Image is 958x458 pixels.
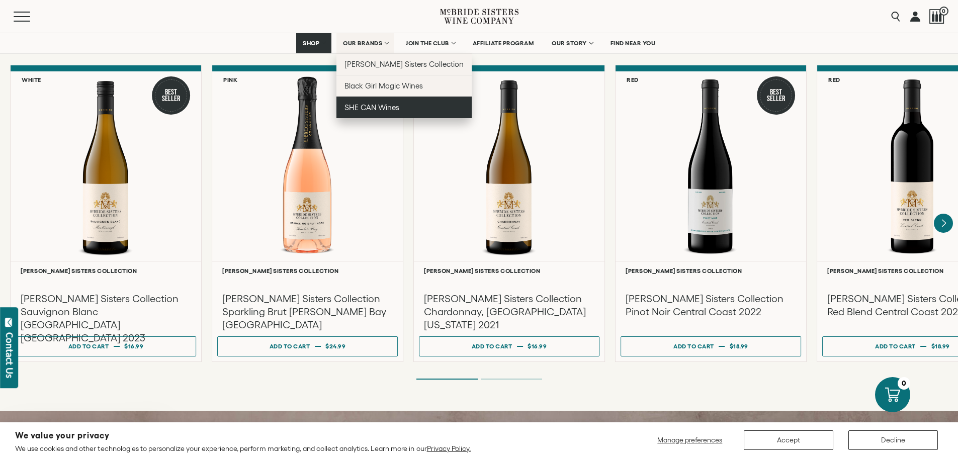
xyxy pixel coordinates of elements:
[336,75,472,97] a: Black Girl Magic Wines
[124,343,143,349] span: $16.99
[828,76,840,83] h6: Red
[604,33,662,53] a: FIND NEAR YOU
[875,339,916,353] div: Add to cart
[627,76,639,83] h6: Red
[222,292,393,331] h3: [PERSON_NAME] Sisters Collection Sparkling Brut [PERSON_NAME] Bay [GEOGRAPHIC_DATA]
[336,97,472,118] a: SHE CAN Wines
[303,40,320,47] span: SHOP
[416,379,478,380] li: Page dot 1
[419,336,599,356] button: Add to cart $16.99
[626,292,796,318] h3: [PERSON_NAME] Sisters Collection Pinot Noir Central Coast 2022
[399,33,461,53] a: JOIN THE CLUB
[615,65,807,362] a: Red Best Seller McBride Sisters Collection Central Coast Pinot Noir [PERSON_NAME] Sisters Collect...
[212,65,403,362] a: Pink 92 Points McBride Sisters Collection Sparkling Brut Rose Hawke's Bay NV [PERSON_NAME] Sister...
[344,81,423,90] span: Black Girl Magic Wines
[934,214,953,233] button: Next
[217,336,398,356] button: Add to cart $24.99
[15,431,471,440] h2: We value your privacy
[545,33,599,53] a: OUR STORY
[5,332,15,378] div: Contact Us
[344,103,399,112] span: SHE CAN Wines
[10,65,202,362] a: White Best Seller McBride Sisters Collection SauvignonBlanc [PERSON_NAME] Sisters Collection [PER...
[15,444,471,453] p: We use cookies and other technologies to personalize your experience, perform marketing, and coll...
[611,40,656,47] span: FIND NEAR YOU
[270,339,310,353] div: Add to cart
[21,292,191,344] h3: [PERSON_NAME] Sisters Collection Sauvignon Blanc [GEOGRAPHIC_DATA] [GEOGRAPHIC_DATA] 2023
[424,292,594,331] h3: [PERSON_NAME] Sisters Collection Chardonnay, [GEOGRAPHIC_DATA][US_STATE] 2021
[22,76,41,83] h6: White
[744,430,833,450] button: Accept
[68,339,109,353] div: Add to cart
[673,339,714,353] div: Add to cart
[296,33,331,53] a: SHOP
[466,33,541,53] a: AFFILIATE PROGRAM
[336,53,472,75] a: [PERSON_NAME] Sisters Collection
[14,12,50,22] button: Mobile Menu Trigger
[406,40,449,47] span: JOIN THE CLUB
[898,377,910,390] div: 0
[473,40,534,47] span: AFFILIATE PROGRAM
[621,336,801,356] button: Add to cart $18.99
[552,40,587,47] span: OUR STORY
[472,339,512,353] div: Add to cart
[424,267,594,274] h6: [PERSON_NAME] Sisters Collection
[336,33,394,53] a: OUR BRANDS
[413,65,605,362] a: White McBride Sisters Collection Chardonnay, Central Coast California [PERSON_NAME] Sisters Colle...
[651,430,729,450] button: Manage preferences
[325,343,345,349] span: $24.99
[939,7,948,16] span: 0
[626,267,796,274] h6: [PERSON_NAME] Sisters Collection
[427,444,471,452] a: Privacy Policy.
[931,343,950,349] span: $18.99
[848,430,938,450] button: Decline
[528,343,547,349] span: $16.99
[730,343,748,349] span: $18.99
[344,60,464,68] span: [PERSON_NAME] Sisters Collection
[343,40,382,47] span: OUR BRANDS
[481,379,542,380] li: Page dot 2
[657,436,722,444] span: Manage preferences
[21,267,191,274] h6: [PERSON_NAME] Sisters Collection
[223,76,237,83] h6: Pink
[16,336,196,356] button: Add to cart $16.99
[222,267,393,274] h6: [PERSON_NAME] Sisters Collection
